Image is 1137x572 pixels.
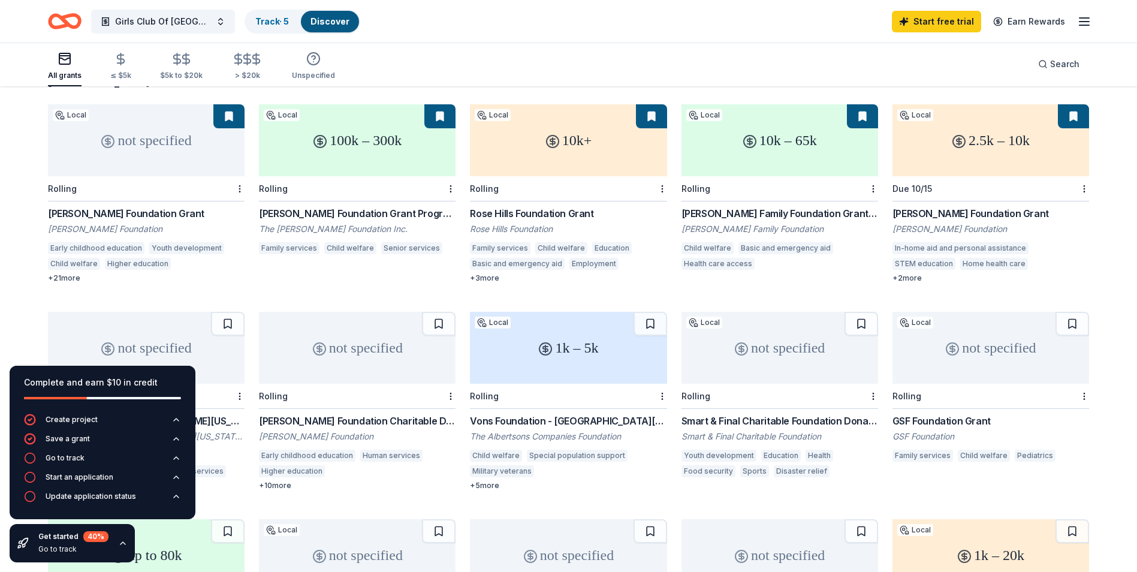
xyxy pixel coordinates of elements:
div: + 3 more [470,273,666,283]
div: Military veterans [470,465,534,477]
div: Early childhood education [259,450,355,462]
div: STEM education [892,258,955,270]
div: Due 10/15 [892,183,932,194]
div: Human services [176,258,238,270]
div: Local [686,109,722,121]
div: Local [475,109,511,121]
button: Start an application [24,471,181,490]
div: 100k – 300k [259,104,456,176]
div: [PERSON_NAME] Foundation Charitable Donations [259,414,456,428]
div: [PERSON_NAME] Family Foundation Grant Program [681,206,878,221]
a: Track· 5 [255,16,289,26]
div: [PERSON_NAME] Foundation Grant [892,206,1089,221]
div: Child welfare [470,450,522,462]
div: not specified [259,312,456,384]
div: Local [686,317,722,329]
div: not specified [892,312,1089,384]
div: Go to track [38,544,108,554]
div: Higher education [259,465,325,477]
div: + 5 more [470,481,666,490]
div: Rolling [681,391,710,401]
div: Rolling [470,183,499,194]
a: Discover [310,16,349,26]
div: 1k – 5k [470,312,666,384]
div: Education [761,450,801,462]
div: + 10 more [259,481,456,490]
div: Rose Hills Foundation [470,223,666,235]
div: In-home aid and personal assistance [892,242,1029,254]
div: Youth development [149,242,224,254]
div: Higher education [105,258,171,270]
div: Get started [38,531,108,542]
div: Rolling [892,391,921,401]
div: Special population support [527,450,628,462]
div: [PERSON_NAME] Foundation [259,430,456,442]
a: Start free trial [892,11,981,32]
div: Create project [46,415,98,425]
div: Senior services [381,242,442,254]
div: Family services [892,450,953,462]
div: GSF Foundation Grant [892,414,1089,428]
div: not specified [48,312,245,384]
div: [PERSON_NAME] Foundation [48,223,245,235]
div: Child welfare [958,450,1010,462]
div: Rolling [259,183,288,194]
div: Rolling [259,391,288,401]
div: [PERSON_NAME] Foundation Grant Programs - [GEOGRAPHIC_DATA] [259,206,456,221]
div: Local [897,524,933,536]
div: not specified [48,104,245,176]
div: Complete and earn $10 in credit [24,375,181,390]
div: Education [592,242,632,254]
div: Smart & Final Charitable Foundation Donations [681,414,878,428]
div: + 21 more [48,273,245,283]
div: GSF Foundation [892,430,1089,442]
div: Family services [470,242,530,254]
a: not specifiedRolling[PERSON_NAME] Foundation Charitable Donations[PERSON_NAME] FoundationEarly ch... [259,312,456,490]
div: Rolling [470,391,499,401]
div: Local [264,109,300,121]
div: Basic and emergency aid [738,242,833,254]
div: + 2 more [892,273,1089,283]
div: Home health care [960,258,1028,270]
div: 2.5k – 10k [892,104,1089,176]
a: 1k – 5kLocalRollingVons Foundation - [GEOGRAPHIC_DATA][US_STATE]The Albertsons Companies Foundati... [470,312,666,490]
div: Update application status [46,492,136,501]
div: Early childhood education [48,242,144,254]
div: Pediatrics [1015,450,1055,462]
div: Health care access [681,258,755,270]
div: Employment [569,258,619,270]
div: [PERSON_NAME] Foundation [892,223,1089,235]
a: 10k+LocalRollingRose Hills Foundation GrantRose Hills FoundationFamily servicesChild welfareEduca... [470,104,666,283]
div: Sports [740,465,769,477]
a: 2.5k – 10kLocalDue 10/15[PERSON_NAME] Foundation Grant[PERSON_NAME] FoundationIn-home aid and per... [892,104,1089,283]
a: not specifiedLocalRollingGSF Foundation GrantGSF FoundationFamily servicesChild welfarePediatrics [892,312,1089,465]
div: $5k to $20k [160,71,203,80]
div: Food security [681,465,735,477]
div: Local [897,317,933,329]
a: 10k – 65kLocalRolling[PERSON_NAME] Family Foundation Grant Program[PERSON_NAME] Family Foundation... [681,104,878,273]
button: Track· 5Discover [245,10,360,34]
div: > $20k [231,71,263,80]
a: not specifiedLocalRollingSmart & Final Charitable Foundation DonationsSmart & Final Charitable Fo... [681,312,878,481]
div: Go to track [46,453,85,463]
div: Local [264,524,300,536]
div: not specified [681,312,878,384]
div: All grants [48,71,82,80]
a: not specifiedRolling[PERSON_NAME] & [PERSON_NAME][US_STATE] Foundation Grants[PERSON_NAME] & [PER... [48,312,245,490]
div: Rolling [681,183,710,194]
a: Earn Rewards [986,11,1072,32]
div: [PERSON_NAME] Family Foundation [681,223,878,235]
div: [PERSON_NAME] Foundation Grant [48,206,245,221]
div: The Albertsons Companies Foundation [470,430,666,442]
div: Local [475,317,511,329]
div: 10k – 65k [681,104,878,176]
button: Search [1029,52,1089,76]
button: All grants [48,47,82,86]
button: Create project [24,414,181,433]
button: > $20k [231,47,263,86]
button: Update application status [24,490,181,510]
span: Search [1050,57,1079,71]
div: Rolling [48,183,77,194]
div: ≤ $5k [110,71,131,80]
button: Unspecified [292,47,335,86]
